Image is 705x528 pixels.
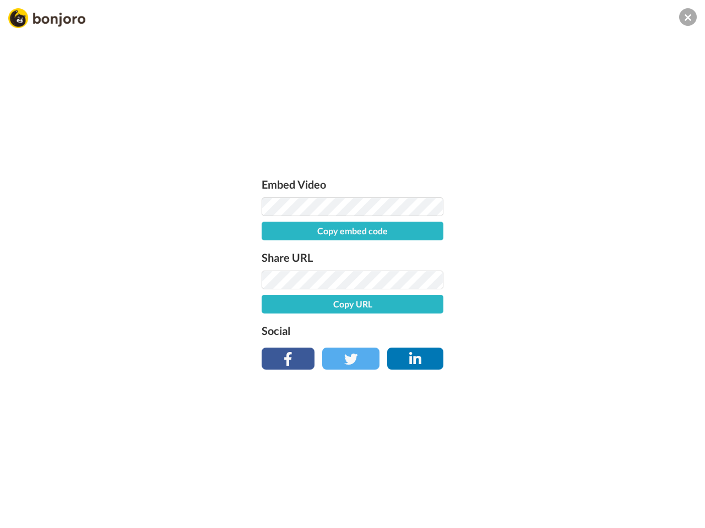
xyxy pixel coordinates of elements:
[262,249,443,266] label: Share URL
[262,222,443,240] button: Copy embed code
[262,175,443,193] label: Embed Video
[262,295,443,313] button: Copy URL
[262,322,443,339] label: Social
[8,8,85,28] img: Bonjoro Logo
